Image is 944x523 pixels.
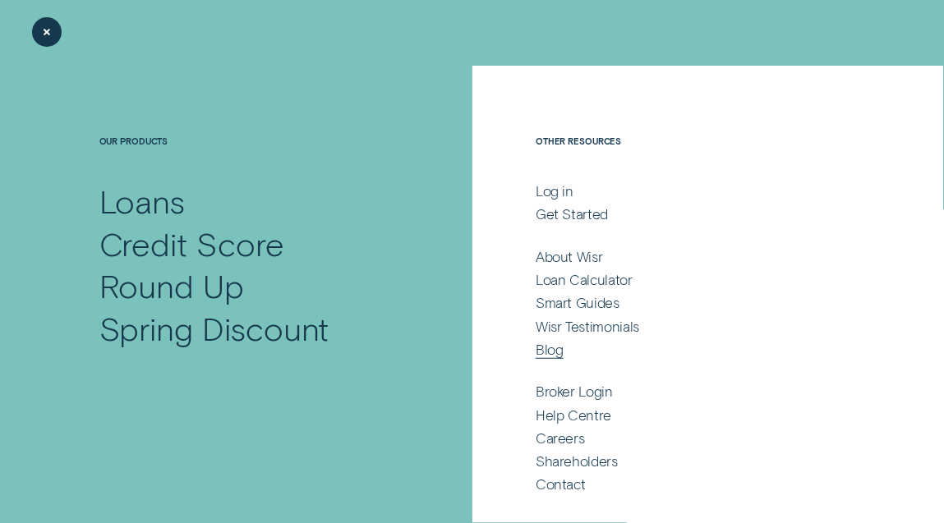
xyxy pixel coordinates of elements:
div: Round Up [99,264,244,307]
a: Broker Login [536,383,844,401]
div: Log in [536,182,573,200]
div: Wisr Testimonials [536,318,639,336]
a: Wisr Testimonials [536,318,844,336]
div: Get Started [536,205,608,223]
a: Shareholders [536,452,844,470]
div: Loan Calculator [536,271,633,289]
div: Credit Score [99,223,284,265]
a: Get Started [536,205,844,223]
a: Help Centre [536,406,844,424]
a: Loan Calculator [536,271,844,289]
a: Blog [536,341,844,359]
button: Close Menu [32,17,62,47]
div: Loans [99,180,186,223]
a: Credit Score [99,223,403,265]
div: Help Centre [536,406,611,424]
div: Contact [536,475,586,493]
h4: Other Resources [536,135,844,180]
a: Loans [99,180,403,223]
a: Careers [536,429,844,447]
a: Round Up [99,264,403,307]
div: Shareholders [536,452,618,470]
a: Log in [536,182,844,200]
div: Smart Guides [536,294,619,312]
div: Broker Login [536,383,613,401]
a: Contact [536,475,844,493]
div: Blog [536,341,564,359]
div: About Wisr [536,248,603,266]
h4: Our Products [99,135,403,180]
a: Smart Guides [536,294,844,312]
a: Spring Discount [99,307,403,350]
div: Spring Discount [99,307,329,350]
div: Careers [536,429,585,447]
a: About Wisr [536,248,844,266]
